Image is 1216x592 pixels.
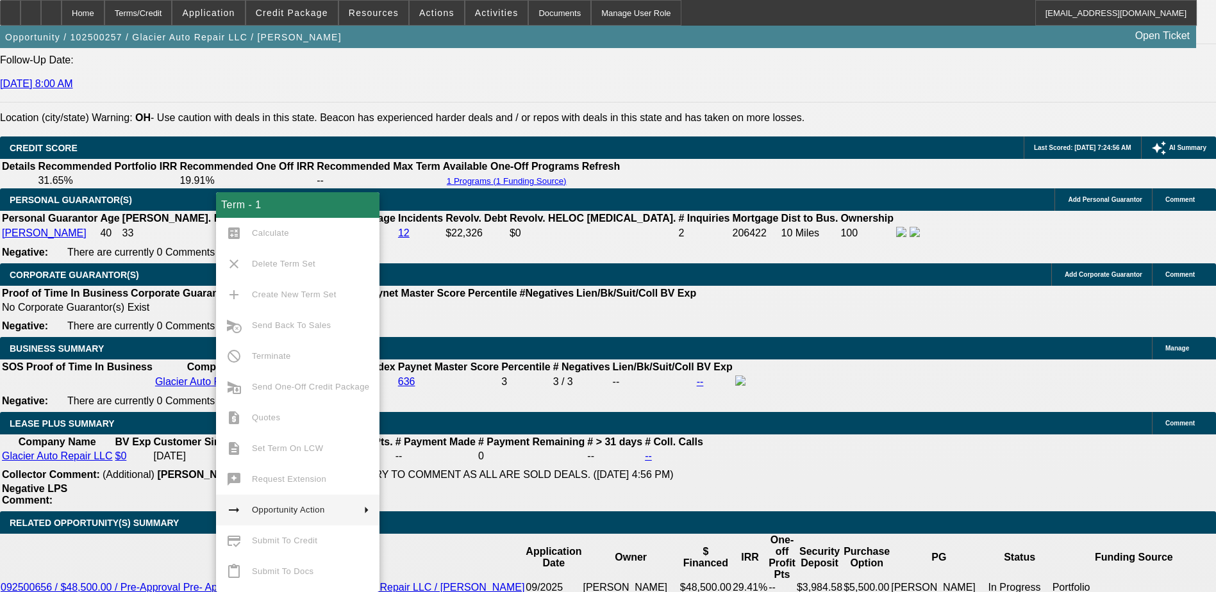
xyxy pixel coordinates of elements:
span: CORPORATE GUARANTOR(S) [10,270,139,280]
th: Details [1,160,36,173]
td: 0 [478,450,585,463]
b: # Coll. Calls [645,436,703,447]
b: # Negatives [553,361,610,372]
b: Corporate Guarantor [131,288,232,299]
td: [DATE] [153,450,233,463]
b: Collector Comment: [2,469,100,480]
span: Activities [475,8,519,18]
td: No Corporate Guarantor(s) Exist [1,301,702,314]
a: Glacier Auto Repair LLC [155,376,266,387]
td: 206422 [732,226,779,240]
a: $0 [115,450,127,461]
a: -- [645,450,652,461]
button: 1 Programs (1 Funding Source) [443,176,571,186]
th: Refresh [581,160,621,173]
td: 33 [122,226,235,240]
img: linkedin-icon.png [910,227,920,237]
th: Security Deposit [796,534,843,581]
span: Actions [419,8,454,18]
th: Funding Source [1052,534,1216,581]
td: -- [316,174,441,187]
td: -- [587,450,643,463]
b: Vantage [356,213,396,224]
a: Open Ticket [1130,25,1195,47]
b: Incidents [398,213,443,224]
th: SOS [1,361,24,374]
span: There are currently 0 Comments entered on this opportunity [67,395,339,406]
b: Mortgage [733,213,779,224]
td: -- [395,450,476,463]
span: Comment [1165,271,1195,278]
b: Company [187,361,234,372]
td: 2 [678,226,730,240]
td: 31.65% [37,174,178,187]
b: Revolv. HELOC [MEDICAL_DATA]. [510,213,676,224]
b: Company Name [19,436,96,447]
b: Lien/Bk/Suit/Coll [613,361,694,372]
th: Status [988,534,1052,581]
a: 12 [398,227,410,238]
b: #Negatives [520,288,574,299]
b: Negative: [2,320,48,331]
button: Actions [410,1,464,25]
b: Negative: [2,247,48,258]
b: Customer Since [154,436,232,447]
td: 19.91% [179,174,315,187]
b: Paydex [360,361,396,372]
span: AI Summary [1169,144,1206,151]
b: Dist to Bus. [781,213,838,224]
a: -- [697,376,704,387]
td: $0 [509,226,677,240]
span: Add Corporate Guarantor [1065,271,1142,278]
span: Manage [1165,345,1189,352]
span: Opportunity Action [252,505,325,514]
img: facebook-icon.png [896,227,906,237]
span: Credit Package [256,8,328,18]
td: 40 [99,226,120,240]
b: Negative: [2,395,48,406]
td: 100 [840,226,894,240]
div: 3 / 3 [553,376,610,388]
b: BV Exp [115,436,151,447]
b: BV Exp [697,361,733,372]
th: $ Financed [679,534,732,581]
b: Revolv. Debt [446,213,507,224]
b: Negative LPS Comment: [2,483,67,506]
th: Application Date [525,534,582,581]
th: Purchase Option [843,534,890,581]
span: There are currently 0 Comments entered on this opportunity [67,247,339,258]
b: [PERSON_NAME]. EST [122,213,234,224]
b: Paynet Master Score [365,288,465,299]
b: # Payment Made [396,436,476,447]
span: NOT ENOUGH PAY HISTORY TO COMMENT AS ALL ARE SOLD DEALS. ([DATE] 4:56 PM) [249,469,673,480]
th: PG [890,534,987,581]
span: Resources [349,8,399,18]
img: facebook-icon.png [735,375,745,386]
b: Percentile [468,288,517,299]
th: Recommended Max Term [316,160,441,173]
button: Resources [339,1,408,25]
b: Ownership [840,213,894,224]
span: There are currently 0 Comments entered on this opportunity [67,320,339,331]
th: IRR [732,534,768,581]
mat-icon: arrow_right_alt [226,502,242,518]
b: OH [135,112,151,123]
td: -- [612,375,695,389]
th: Owner [582,534,679,581]
b: [PERSON_NAME]: [157,469,247,480]
span: BUSINESS SUMMARY [10,343,104,354]
b: # Inquiries [678,213,729,224]
div: 3 [501,376,550,388]
b: Paynet Master Score [398,361,499,372]
span: (Additional) [103,469,154,480]
span: Comment [1165,196,1195,203]
a: [PERSON_NAME] [2,227,87,238]
span: Add Personal Guarantor [1068,196,1142,203]
th: Recommended Portfolio IRR [37,160,178,173]
button: Application [172,1,244,25]
span: Last Scored: [DATE] 7:24:56 AM [1034,144,1131,151]
b: Lien/Bk/Suit/Coll [576,288,658,299]
a: 636 [398,376,415,387]
b: Percentile [501,361,550,372]
span: PERSONAL GUARANTOR(S) [10,195,132,205]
